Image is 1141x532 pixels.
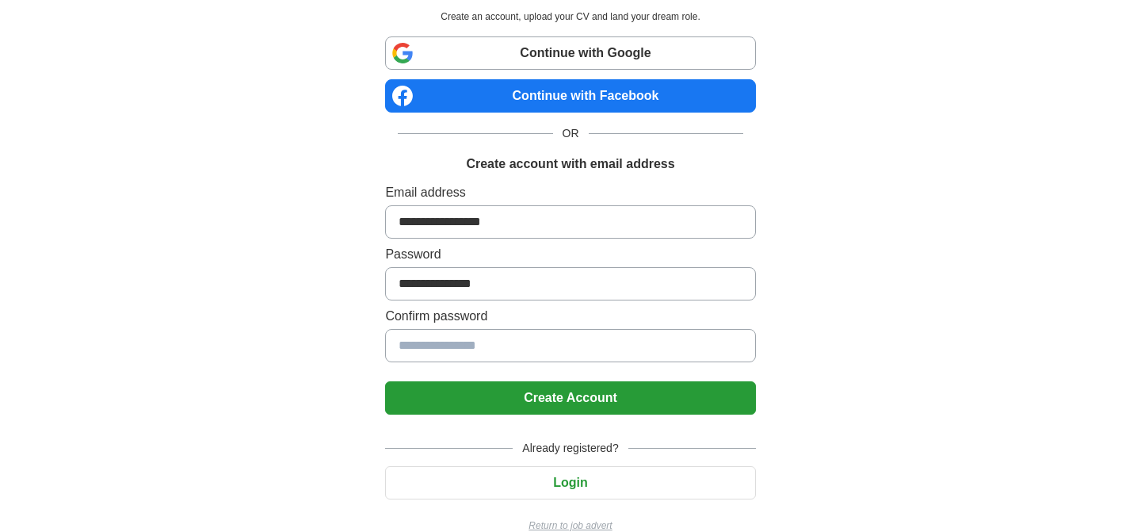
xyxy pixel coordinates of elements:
button: Create Account [385,381,755,415]
label: Confirm password [385,307,755,326]
a: Continue with Google [385,36,755,70]
label: Password [385,245,755,264]
span: Already registered? [513,440,628,457]
button: Login [385,466,755,499]
a: Login [385,476,755,489]
a: Continue with Facebook [385,79,755,113]
p: Create an account, upload your CV and land your dream role. [388,10,752,24]
h1: Create account with email address [466,155,674,174]
span: OR [553,125,589,142]
label: Email address [385,183,755,202]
